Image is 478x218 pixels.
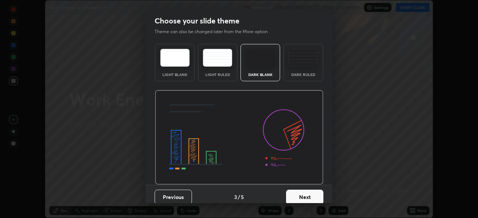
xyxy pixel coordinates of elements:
div: Dark Blank [245,73,275,76]
img: darkThemeBanner.d06ce4a2.svg [155,90,323,185]
div: Dark Ruled [288,73,318,76]
div: Light Ruled [203,73,233,76]
p: Theme can also be changed later from the More option [155,28,276,35]
h2: Choose your slide theme [155,16,239,26]
img: darkTheme.f0cc69e5.svg [246,49,275,67]
img: lightTheme.e5ed3b09.svg [160,49,190,67]
img: darkRuledTheme.de295e13.svg [288,49,318,67]
div: Light Blank [160,73,190,76]
h4: 3 [234,193,237,201]
img: lightRuledTheme.5fabf969.svg [203,49,232,67]
h4: 5 [241,193,244,201]
h4: / [238,193,240,201]
button: Previous [155,190,192,205]
button: Next [286,190,323,205]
